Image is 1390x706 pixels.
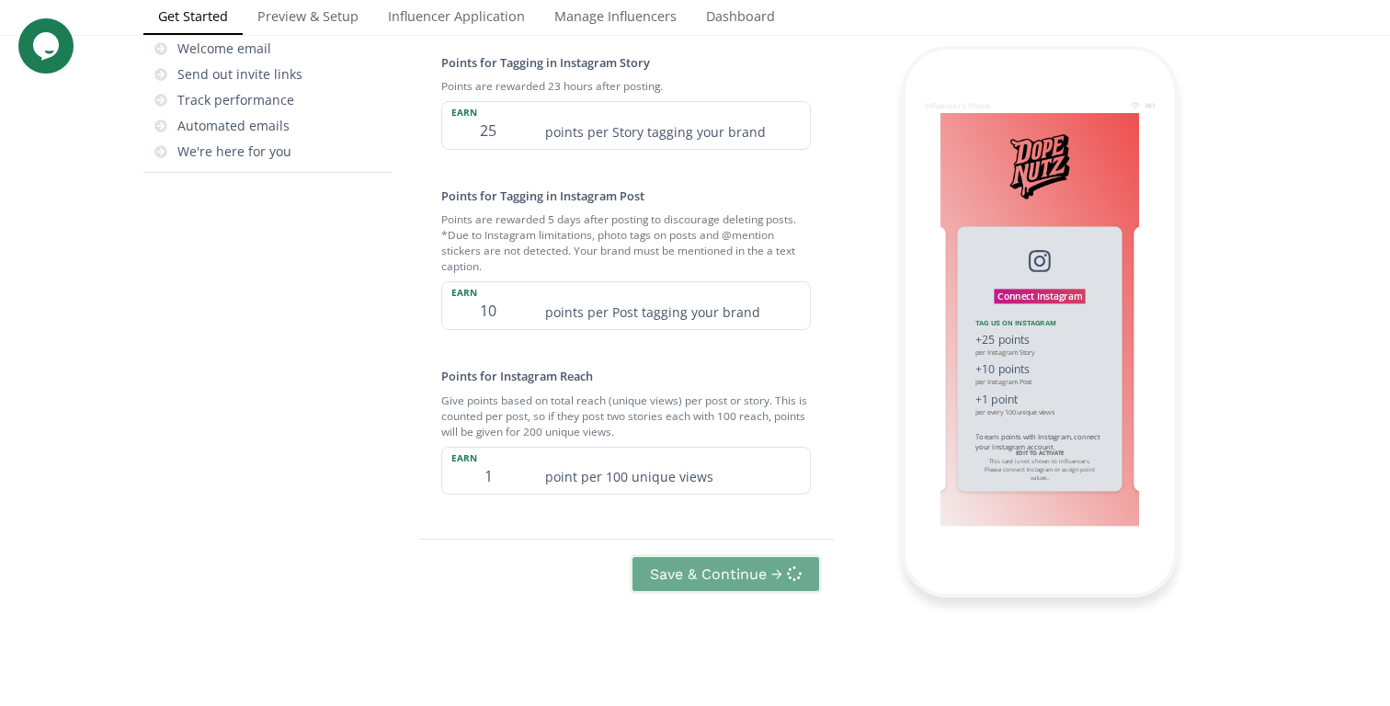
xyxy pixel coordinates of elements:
[975,347,1105,357] div: per Instagram Story
[441,71,811,101] small: Points are rewarded 23 hours after posting.
[177,65,302,84] div: Send out invite links
[975,317,1105,327] div: Tag us on Instagram
[981,449,1099,481] div: This card is not shown to influencers. Please connect Instagram or assign point values.
[925,100,991,110] div: Influencer's Phone
[442,282,534,299] label: earn
[441,54,650,71] label: Points for Tagging in Instagram Story
[442,102,534,119] label: earn
[177,117,290,135] div: Automated emails
[442,448,534,464] label: earn
[1016,449,1065,456] strong: EDIT TO ACTIVATE
[441,368,593,384] label: Points for Instagram Reach
[975,361,1105,378] div: +10 points
[177,91,294,109] div: Track performance
[630,554,822,594] button: Save & Continue →
[975,431,1105,451] div: To earn points with Instagram, connect your Instagram account.
[177,40,271,58] div: Welcome email
[177,142,291,161] div: We're here for you
[975,378,1105,387] div: per Instagram Post
[441,204,811,281] small: Points are rewarded 5 days after posting to discourage deleting posts. *Due to Instagram limitati...
[975,331,1105,347] div: +25 points
[534,448,810,495] div: point per 100 unique views
[441,188,644,204] label: Points for Tagging in Instagram Post
[994,289,1086,303] button: Connect Instagram
[18,18,77,74] iframe: chat widget
[534,102,810,149] div: points per Story tagging your brand
[975,408,1105,417] div: per every 100 unique views
[975,392,1105,408] div: +1 point
[441,385,811,447] small: Give points based on total reach (unique views) per post or story. This is counted per post, so i...
[995,122,1085,211] img: pKgWMKz784Ek
[534,282,810,329] div: points per Post tagging your brand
